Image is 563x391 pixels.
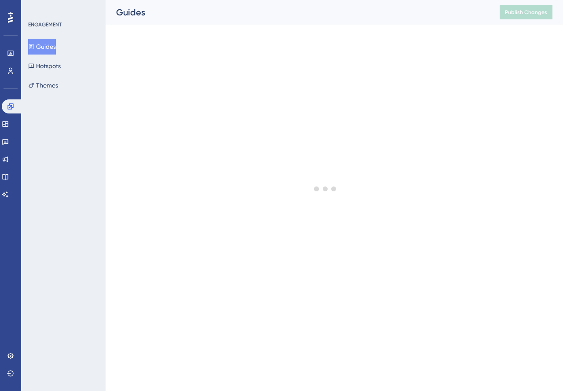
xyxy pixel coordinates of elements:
[116,6,478,18] div: Guides
[28,39,56,55] button: Guides
[28,58,61,74] button: Hotspots
[28,77,58,93] button: Themes
[500,5,552,19] button: Publish Changes
[505,9,547,16] span: Publish Changes
[28,21,62,28] div: ENGAGEMENT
